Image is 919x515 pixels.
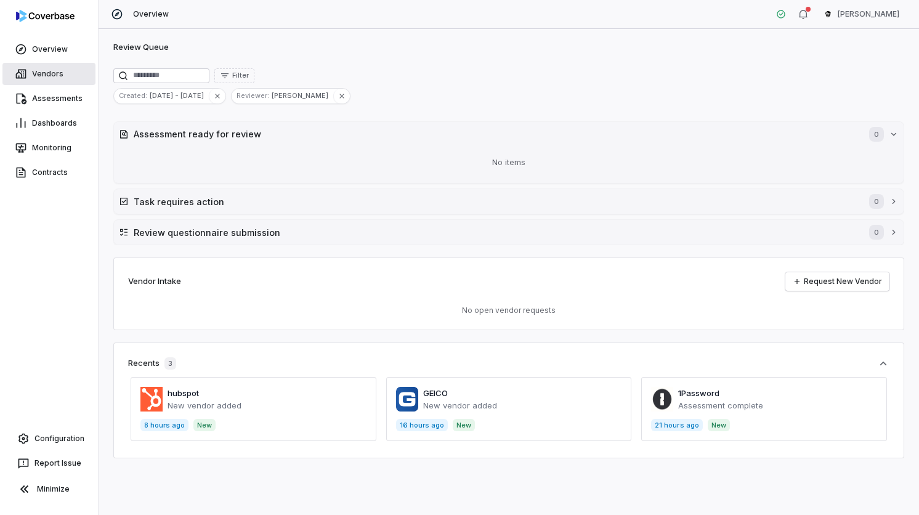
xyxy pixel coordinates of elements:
span: [DATE] - [DATE] [150,90,209,101]
h2: Assessment ready for review [134,128,857,140]
a: 1Password [678,388,719,398]
img: logo-D7KZi-bG.svg [16,10,75,22]
button: Report Issue [5,452,93,474]
div: No items [119,147,899,179]
button: Minimize [5,477,93,501]
img: Gus Cuddy avatar [823,9,833,19]
h2: Review questionnaire submission [134,226,857,239]
a: Dashboards [2,112,95,134]
div: Recents [128,357,176,370]
button: Gus Cuddy avatar[PERSON_NAME] [816,5,907,23]
a: GEICO [423,388,448,398]
a: Configuration [5,428,93,450]
span: 0 [869,194,884,209]
a: Monitoring [2,137,95,159]
a: Overview [2,38,95,60]
button: Filter [214,68,254,83]
button: Assessment ready for review0 [114,122,904,147]
a: Assessments [2,87,95,110]
span: Reviewer : [232,90,272,101]
a: Contracts [2,161,95,184]
span: Overview [133,9,169,19]
a: Request New Vendor [785,272,889,291]
span: 0 [869,225,884,240]
span: [PERSON_NAME] [272,90,333,101]
button: Task requires action0 [114,189,904,214]
span: [PERSON_NAME] [838,9,899,19]
p: No open vendor requests [128,306,889,315]
span: 0 [869,127,884,142]
a: Vendors [2,63,95,85]
a: hubspot [168,388,199,398]
h2: Task requires action [134,195,857,208]
h2: Vendor Intake [128,275,181,288]
span: Filter [232,71,249,80]
span: Created : [114,90,150,101]
button: Review questionnaire submission0 [114,220,904,245]
h1: Review Queue [113,41,169,54]
button: Recents3 [128,357,889,370]
span: 3 [164,357,176,370]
